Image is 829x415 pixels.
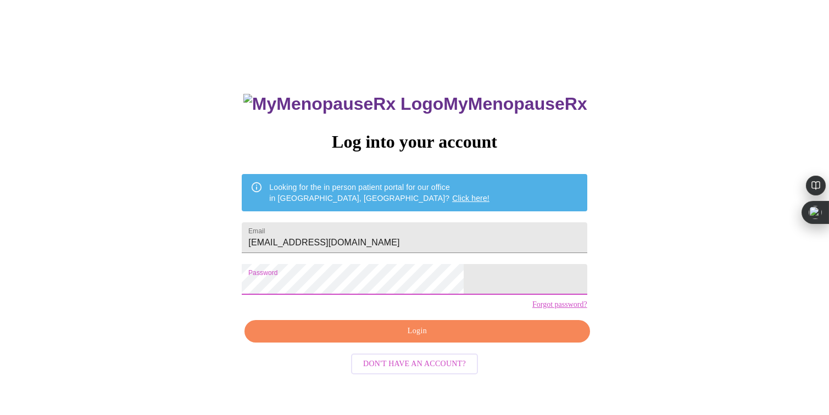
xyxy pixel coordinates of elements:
button: Don't have an account? [351,354,478,375]
a: Forgot password? [532,300,587,309]
span: Don't have an account? [363,357,466,371]
div: Looking for the in person patient portal for our office in [GEOGRAPHIC_DATA], [GEOGRAPHIC_DATA]? [269,177,489,208]
img: MyMenopauseRx Logo [243,94,443,114]
button: Login [244,320,589,343]
h3: MyMenopauseRx [243,94,587,114]
span: Login [257,324,577,338]
h3: Log into your account [242,132,587,152]
a: Click here! [452,194,489,203]
a: Don't have an account? [348,358,481,368]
